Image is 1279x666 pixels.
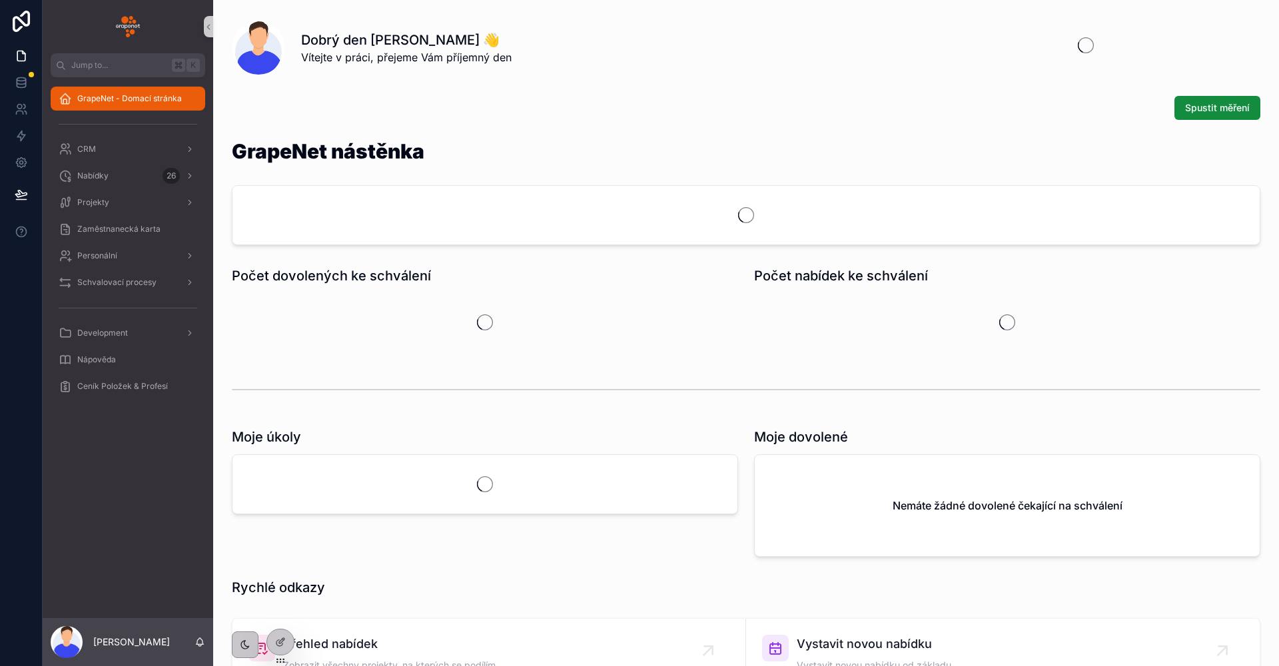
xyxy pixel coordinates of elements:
span: Jump to... [71,60,167,71]
span: Ceník Položek & Profesí [77,381,168,392]
span: Development [77,328,128,338]
a: Nabídky26 [51,164,205,188]
div: 26 [163,168,180,184]
a: Nápověda [51,348,205,372]
img: App logo [116,16,140,37]
a: CRM [51,137,205,161]
span: CRM [77,144,96,155]
h1: GrapeNet nástěnka [232,141,424,161]
span: Nápověda [77,354,116,365]
span: Schvalovací procesy [77,277,157,288]
span: Vítejte v práci, přejeme Vám příjemný den [301,49,512,65]
h2: Nemáte žádné dovolené čekající na schválení [893,498,1122,513]
a: Personální [51,244,205,268]
span: Personální [77,250,117,261]
a: GrapeNet - Domací stránka [51,87,205,111]
span: Projekty [77,197,109,208]
h1: Počet dovolených ke schválení [232,266,431,285]
a: Zaměstnanecká karta [51,217,205,241]
p: [PERSON_NAME] [93,635,170,649]
h1: Počet nabídek ke schválení [754,266,928,285]
a: Development [51,321,205,345]
button: Spustit měření [1174,96,1260,120]
span: Nabídky [77,170,109,181]
span: GrapeNet - Domací stránka [77,93,182,104]
a: Schvalovací procesy [51,270,205,294]
a: Ceník Položek & Profesí [51,374,205,398]
h1: Dobrý den [PERSON_NAME] 👋 [301,31,512,49]
h1: Moje úkoly [232,428,301,446]
button: Jump to...K [51,53,205,77]
div: scrollable content [43,77,213,416]
span: Přehled nabídek [283,635,496,653]
h1: Moje dovolené [754,428,848,446]
span: Zaměstnanecká karta [77,224,161,234]
span: K [188,60,199,71]
a: Projekty [51,190,205,214]
span: Vystavit novou nabídku [797,635,954,653]
h1: Rychlé odkazy [232,578,325,597]
span: Spustit měření [1185,101,1250,115]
